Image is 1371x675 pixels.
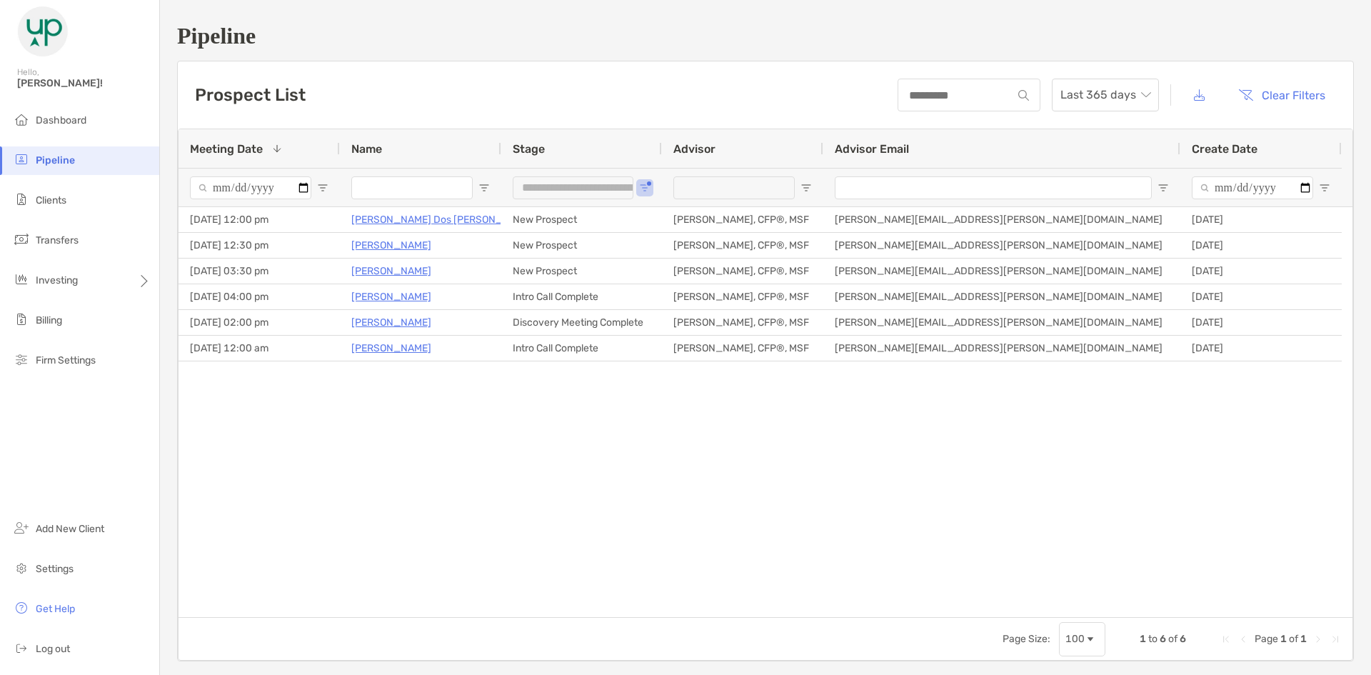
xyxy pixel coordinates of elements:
[351,339,431,357] a: [PERSON_NAME]
[351,236,431,254] a: [PERSON_NAME]
[179,207,340,232] div: [DATE] 12:00 pm
[1289,633,1298,645] span: of
[13,599,30,616] img: get-help icon
[1180,284,1342,309] div: [DATE]
[1180,336,1342,361] div: [DATE]
[501,233,662,258] div: New Prospect
[179,336,340,361] div: [DATE] 12:00 am
[662,233,823,258] div: [PERSON_NAME], CFP®, MSF
[351,262,431,280] a: [PERSON_NAME]
[13,231,30,248] img: transfers icon
[1065,633,1085,645] div: 100
[1180,633,1186,645] span: 6
[179,284,340,309] div: [DATE] 04:00 pm
[1280,633,1287,645] span: 1
[1312,634,1324,645] div: Next Page
[662,259,823,284] div: [PERSON_NAME], CFP®, MSF
[823,207,1180,232] div: [PERSON_NAME][EMAIL_ADDRESS][PERSON_NAME][DOMAIN_NAME]
[36,603,75,615] span: Get Help
[13,519,30,536] img: add_new_client icon
[1192,142,1257,156] span: Create Date
[1148,633,1157,645] span: to
[177,23,1354,49] h1: Pipeline
[351,176,473,199] input: Name Filter Input
[190,142,263,156] span: Meeting Date
[317,182,328,194] button: Open Filter Menu
[13,311,30,328] img: billing icon
[1180,310,1342,335] div: [DATE]
[823,284,1180,309] div: [PERSON_NAME][EMAIL_ADDRESS][PERSON_NAME][DOMAIN_NAME]
[639,182,651,194] button: Open Filter Menu
[1180,207,1342,232] div: [DATE]
[36,314,62,326] span: Billing
[351,314,431,331] a: [PERSON_NAME]
[1319,182,1330,194] button: Open Filter Menu
[1180,259,1342,284] div: [DATE]
[36,643,70,655] span: Log out
[823,233,1180,258] div: [PERSON_NAME][EMAIL_ADDRESS][PERSON_NAME][DOMAIN_NAME]
[662,207,823,232] div: [PERSON_NAME], CFP®, MSF
[36,154,75,166] span: Pipeline
[351,211,533,229] a: [PERSON_NAME] Dos [PERSON_NAME]
[1180,233,1342,258] div: [DATE]
[501,259,662,284] div: New Prospect
[1140,633,1146,645] span: 1
[823,259,1180,284] div: [PERSON_NAME][EMAIL_ADDRESS][PERSON_NAME][DOMAIN_NAME]
[179,310,340,335] div: [DATE] 02:00 pm
[501,207,662,232] div: New Prospect
[195,85,306,105] h3: Prospect List
[351,142,382,156] span: Name
[662,284,823,309] div: [PERSON_NAME], CFP®, MSF
[478,182,490,194] button: Open Filter Menu
[800,182,812,194] button: Open Filter Menu
[1300,633,1307,645] span: 1
[501,284,662,309] div: Intro Call Complete
[190,176,311,199] input: Meeting Date Filter Input
[36,194,66,206] span: Clients
[36,114,86,126] span: Dashboard
[1220,634,1232,645] div: First Page
[513,142,545,156] span: Stage
[1237,634,1249,645] div: Previous Page
[1255,633,1278,645] span: Page
[1330,634,1341,645] div: Last Page
[13,559,30,576] img: settings icon
[13,639,30,656] img: logout icon
[13,271,30,288] img: investing icon
[1168,633,1177,645] span: of
[17,6,69,57] img: Zoe Logo
[1003,633,1050,645] div: Page Size:
[673,142,715,156] span: Advisor
[1018,90,1029,101] img: input icon
[179,259,340,284] div: [DATE] 03:30 pm
[13,111,30,128] img: dashboard icon
[1059,622,1105,656] div: Page Size
[501,310,662,335] div: Discovery Meeting Complete
[823,310,1180,335] div: [PERSON_NAME][EMAIL_ADDRESS][PERSON_NAME][DOMAIN_NAME]
[662,310,823,335] div: [PERSON_NAME], CFP®, MSF
[835,142,909,156] span: Advisor Email
[36,234,79,246] span: Transfers
[1227,79,1336,111] button: Clear Filters
[351,288,431,306] a: [PERSON_NAME]
[1192,176,1313,199] input: Create Date Filter Input
[662,336,823,361] div: [PERSON_NAME], CFP®, MSF
[501,336,662,361] div: Intro Call Complete
[1060,79,1150,111] span: Last 365 days
[13,151,30,168] img: pipeline icon
[1160,633,1166,645] span: 6
[13,351,30,368] img: firm-settings icon
[823,336,1180,361] div: [PERSON_NAME][EMAIL_ADDRESS][PERSON_NAME][DOMAIN_NAME]
[179,233,340,258] div: [DATE] 12:30 pm
[36,523,104,535] span: Add New Client
[36,563,74,575] span: Settings
[13,191,30,208] img: clients icon
[1157,182,1169,194] button: Open Filter Menu
[835,176,1152,199] input: Advisor Email Filter Input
